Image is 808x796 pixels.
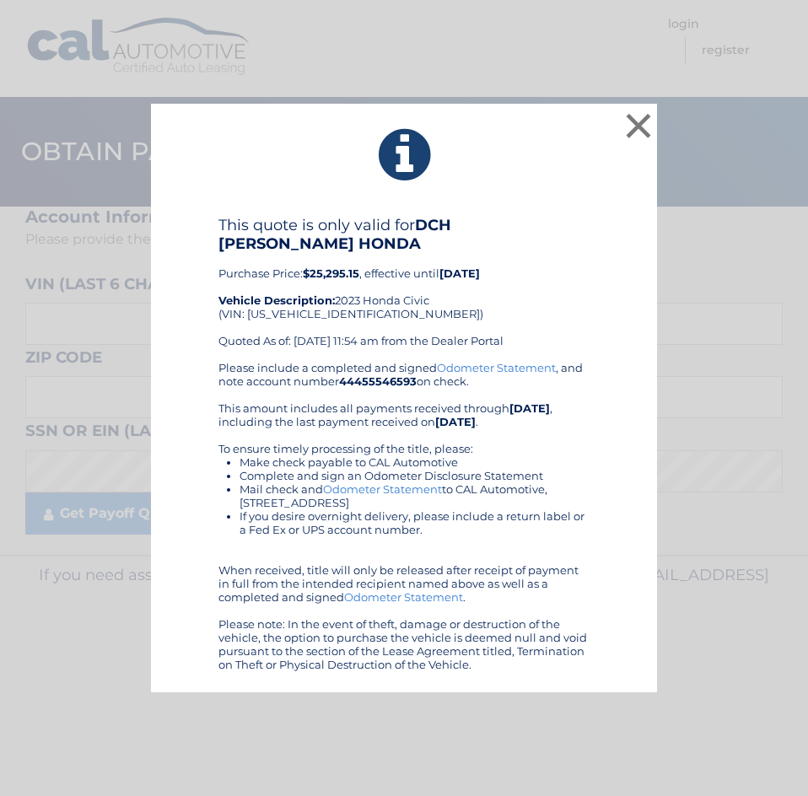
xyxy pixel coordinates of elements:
[218,216,590,253] h4: This quote is only valid for
[437,361,556,374] a: Odometer Statement
[509,401,550,415] b: [DATE]
[240,455,590,469] li: Make check payable to CAL Automotive
[323,482,442,496] a: Odometer Statement
[218,293,335,307] strong: Vehicle Description:
[240,469,590,482] li: Complete and sign an Odometer Disclosure Statement
[344,590,463,604] a: Odometer Statement
[435,415,476,428] b: [DATE]
[218,216,451,253] b: DCH [PERSON_NAME] HONDA
[218,216,590,361] div: Purchase Price: , effective until 2023 Honda Civic (VIN: [US_VEHICLE_IDENTIFICATION_NUMBER]) Quot...
[339,374,417,388] b: 44455546593
[218,361,590,671] div: Please include a completed and signed , and note account number on check. This amount includes al...
[303,266,359,280] b: $25,295.15
[240,509,590,536] li: If you desire overnight delivery, please include a return label or a Fed Ex or UPS account number.
[240,482,590,509] li: Mail check and to CAL Automotive, [STREET_ADDRESS]
[622,109,655,143] button: ×
[439,266,480,280] b: [DATE]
